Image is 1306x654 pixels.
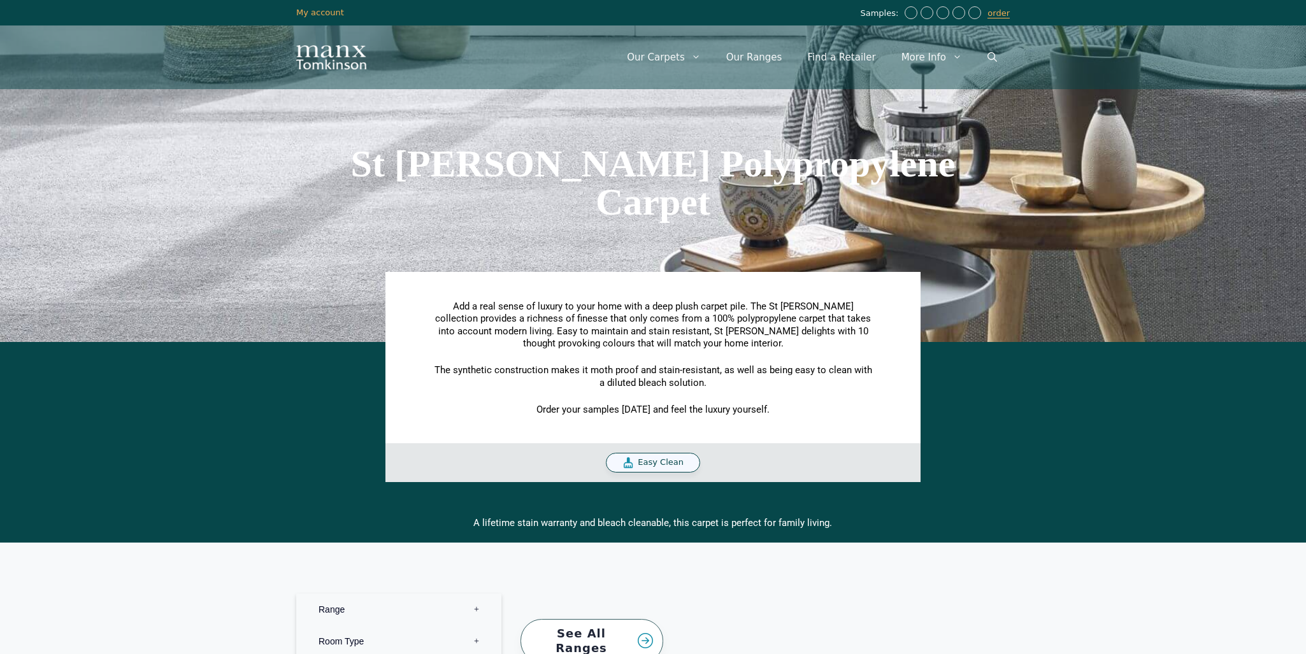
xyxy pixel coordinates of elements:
[614,38,714,76] a: Our Carpets
[860,8,901,19] span: Samples:
[296,8,344,17] a: My account
[306,594,492,625] label: Range
[714,38,795,76] a: Our Ranges
[638,457,684,468] span: Easy Clean
[975,38,1010,76] a: Open Search Bar
[889,38,975,76] a: More Info
[614,38,1010,76] nav: Primary
[433,364,873,389] p: The synthetic construction makes it moth proof and stain-resistant, as well as being easy to clea...
[987,8,1010,18] a: order
[407,517,899,530] div: A lifetime stain warranty and bleach cleanable, this carpet is perfect for family living.
[794,38,888,76] a: Find a Retailer
[296,145,1010,221] h1: St [PERSON_NAME] Polypropylene Carpet
[433,404,873,416] p: Order your samples [DATE] and feel the luxury yourself.
[296,45,366,69] img: Manx Tomkinson
[433,301,873,350] p: Add a real sense of luxury to your home with a deep plush carpet pile. The St [PERSON_NAME] colle...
